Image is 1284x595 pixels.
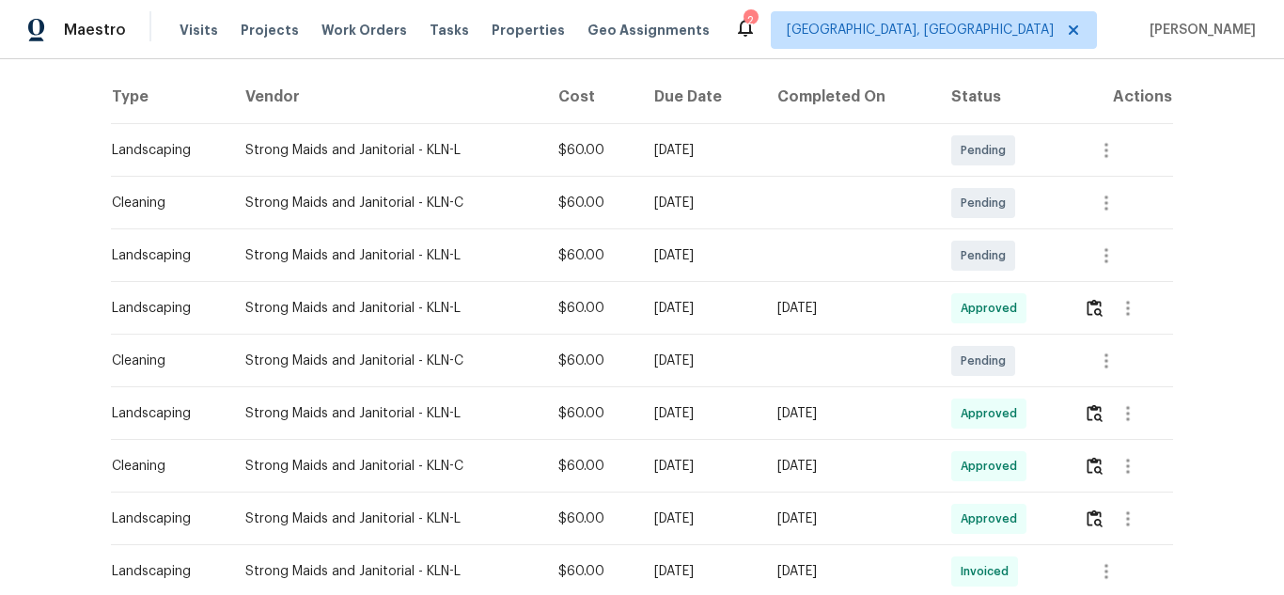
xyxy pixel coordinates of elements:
[245,352,528,370] div: Strong Maids and Janitorial - KLN-C
[492,21,565,39] span: Properties
[1069,71,1173,124] th: Actions
[245,457,528,476] div: Strong Maids and Janitorial - KLN-C
[961,141,1013,160] span: Pending
[787,21,1054,39] span: [GEOGRAPHIC_DATA], [GEOGRAPHIC_DATA]
[112,457,215,476] div: Cleaning
[1084,496,1105,541] button: Review Icon
[961,562,1016,581] span: Invoiced
[558,404,624,423] div: $60.00
[245,509,528,528] div: Strong Maids and Janitorial - KLN-L
[111,71,230,124] th: Type
[1084,444,1105,489] button: Review Icon
[241,21,299,39] span: Projects
[762,71,936,124] th: Completed On
[1087,404,1103,422] img: Review Icon
[558,141,624,160] div: $60.00
[961,352,1013,370] span: Pending
[654,246,747,265] div: [DATE]
[639,71,762,124] th: Due Date
[245,141,528,160] div: Strong Maids and Janitorial - KLN-L
[654,562,747,581] div: [DATE]
[1142,21,1256,39] span: [PERSON_NAME]
[245,246,528,265] div: Strong Maids and Janitorial - KLN-L
[558,246,624,265] div: $60.00
[1084,286,1105,331] button: Review Icon
[112,404,215,423] div: Landscaping
[777,404,921,423] div: [DATE]
[245,562,528,581] div: Strong Maids and Janitorial - KLN-L
[1087,457,1103,475] img: Review Icon
[961,194,1013,212] span: Pending
[321,21,407,39] span: Work Orders
[961,509,1025,528] span: Approved
[654,194,747,212] div: [DATE]
[64,21,126,39] span: Maestro
[112,509,215,528] div: Landscaping
[587,21,710,39] span: Geo Assignments
[654,457,747,476] div: [DATE]
[1087,299,1103,317] img: Review Icon
[654,141,747,160] div: [DATE]
[112,246,215,265] div: Landscaping
[777,457,921,476] div: [DATE]
[543,71,639,124] th: Cost
[112,562,215,581] div: Landscaping
[936,71,1069,124] th: Status
[230,71,543,124] th: Vendor
[654,509,747,528] div: [DATE]
[961,246,1013,265] span: Pending
[654,299,747,318] div: [DATE]
[961,299,1025,318] span: Approved
[654,404,747,423] div: [DATE]
[777,299,921,318] div: [DATE]
[558,352,624,370] div: $60.00
[112,141,215,160] div: Landscaping
[777,562,921,581] div: [DATE]
[180,21,218,39] span: Visits
[1087,509,1103,527] img: Review Icon
[112,352,215,370] div: Cleaning
[961,457,1025,476] span: Approved
[245,194,528,212] div: Strong Maids and Janitorial - KLN-C
[245,299,528,318] div: Strong Maids and Janitorial - KLN-L
[558,562,624,581] div: $60.00
[558,457,624,476] div: $60.00
[558,194,624,212] div: $60.00
[1084,391,1105,436] button: Review Icon
[654,352,747,370] div: [DATE]
[112,299,215,318] div: Landscaping
[558,509,624,528] div: $60.00
[961,404,1025,423] span: Approved
[777,509,921,528] div: [DATE]
[112,194,215,212] div: Cleaning
[245,404,528,423] div: Strong Maids and Janitorial - KLN-L
[430,23,469,37] span: Tasks
[558,299,624,318] div: $60.00
[744,11,757,30] div: 2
